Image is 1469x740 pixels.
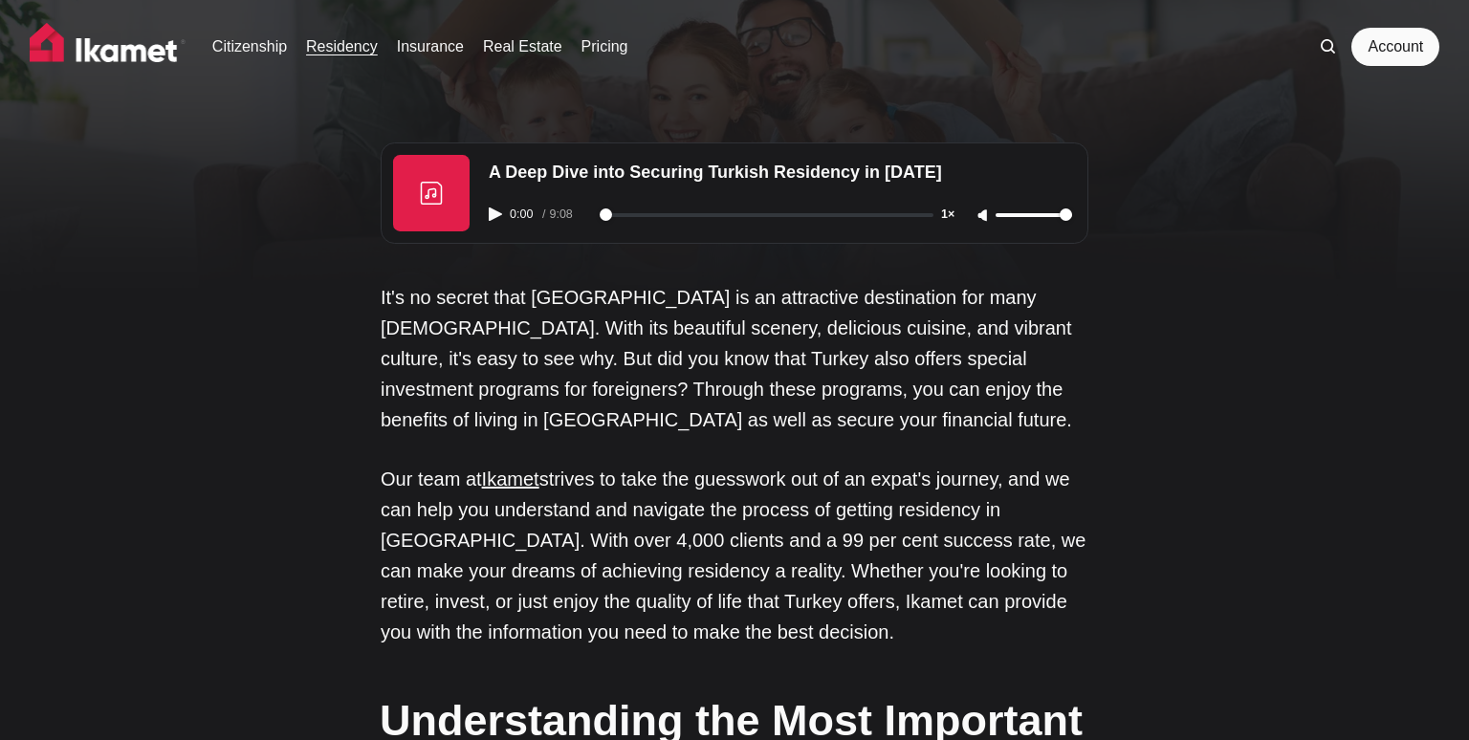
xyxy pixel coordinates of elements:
a: Ikamet [482,468,539,490]
a: Real Estate [483,35,562,58]
span: 9:08 [545,207,576,221]
a: Insurance [397,35,464,58]
button: Play audio [489,207,506,221]
button: Unmute [973,208,996,224]
a: Account [1351,28,1439,66]
p: It's no secret that [GEOGRAPHIC_DATA] is an attractive destination for many [DEMOGRAPHIC_DATA]. W... [381,282,1088,435]
a: Pricing [581,35,628,58]
div: / [542,208,596,221]
p: Our team at strives to take the guesswork out of an expat's journey, and we can help you understa... [381,464,1088,647]
span: 0:00 [506,208,542,221]
a: Citizenship [212,35,287,58]
button: Adjust playback speed [937,208,973,221]
img: Ikamet home [30,23,186,71]
div: A Deep Dive into Securing Turkish Residency in [DATE] [477,155,1084,190]
a: Residency [306,35,378,58]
